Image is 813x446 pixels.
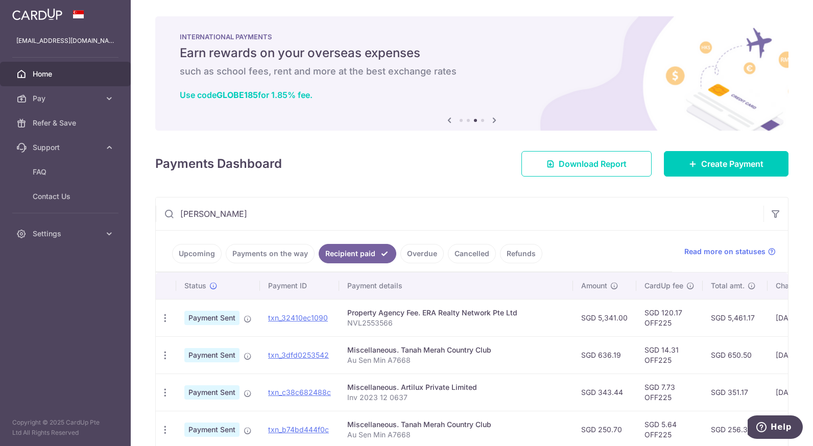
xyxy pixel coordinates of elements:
span: FAQ [33,167,100,177]
td: SGD 343.44 [573,374,636,411]
p: Au Sen Min A7668 [347,355,565,365]
a: txn_b74bd444f0c [268,425,329,434]
a: Recipient paid [319,244,396,263]
td: SGD 351.17 [703,374,768,411]
span: Amount [581,281,607,291]
span: Settings [33,229,100,239]
p: NVL2553566 [347,318,565,328]
td: SGD 636.19 [573,336,636,374]
span: Status [184,281,206,291]
td: SGD 5,461.17 [703,299,768,336]
span: Total amt. [711,281,745,291]
span: Refer & Save [33,118,100,128]
span: Payment Sent [184,385,240,400]
td: SGD 5,341.00 [573,299,636,336]
a: Read more on statuses [684,246,776,257]
span: Contact Us [33,191,100,202]
a: Upcoming [172,244,222,263]
span: Pay [33,93,100,104]
h4: Payments Dashboard [155,155,282,173]
a: txn_c38c682488c [268,388,331,397]
td: SGD 650.50 [703,336,768,374]
img: International Payment Banner [155,16,788,131]
a: Download Report [521,151,652,177]
b: GLOBE185 [217,90,258,100]
p: INTERNATIONAL PAYMENTS [180,33,764,41]
a: Cancelled [448,244,496,263]
span: Create Payment [701,158,763,170]
img: CardUp [12,8,62,20]
span: Payment Sent [184,348,240,362]
div: Miscellaneous. Tanah Merah Country Club [347,345,565,355]
td: SGD 7.73 OFF225 [636,374,703,411]
span: Payment Sent [184,311,240,325]
h5: Earn rewards on your overseas expenses [180,45,764,61]
input: Search by recipient name, payment id or reference [156,197,763,230]
span: Download Report [559,158,627,170]
th: Payment details [339,272,573,299]
a: txn_32410ec1090 [268,313,328,322]
div: Miscellaneous. Tanah Merah Country Club [347,419,565,430]
span: CardUp fee [644,281,683,291]
a: Overdue [400,244,444,263]
a: Create Payment [664,151,788,177]
p: [EMAIL_ADDRESS][DOMAIN_NAME] [16,36,114,46]
div: Miscellaneous. Artilux Private Limited [347,382,565,392]
a: Payments on the way [226,244,315,263]
p: Inv 2023 12 0637 [347,392,565,403]
span: Support [33,142,100,153]
iframe: Opens a widget where you can find more information [748,415,803,441]
a: Refunds [500,244,542,263]
div: Property Agency Fee. ERA Realty Network Pte Ltd [347,308,565,318]
h6: such as school fees, rent and more at the best exchange rates [180,65,764,78]
a: txn_3dfd0253542 [268,351,329,359]
td: SGD 14.31 OFF225 [636,336,703,374]
a: Use codeGLOBE185for 1.85% fee. [180,90,313,100]
th: Payment ID [260,272,339,299]
span: Read more on statuses [684,246,766,257]
p: Au Sen Min A7668 [347,430,565,440]
span: Payment Sent [184,423,240,437]
span: Home [33,69,100,79]
td: SGD 120.17 OFF225 [636,299,703,336]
